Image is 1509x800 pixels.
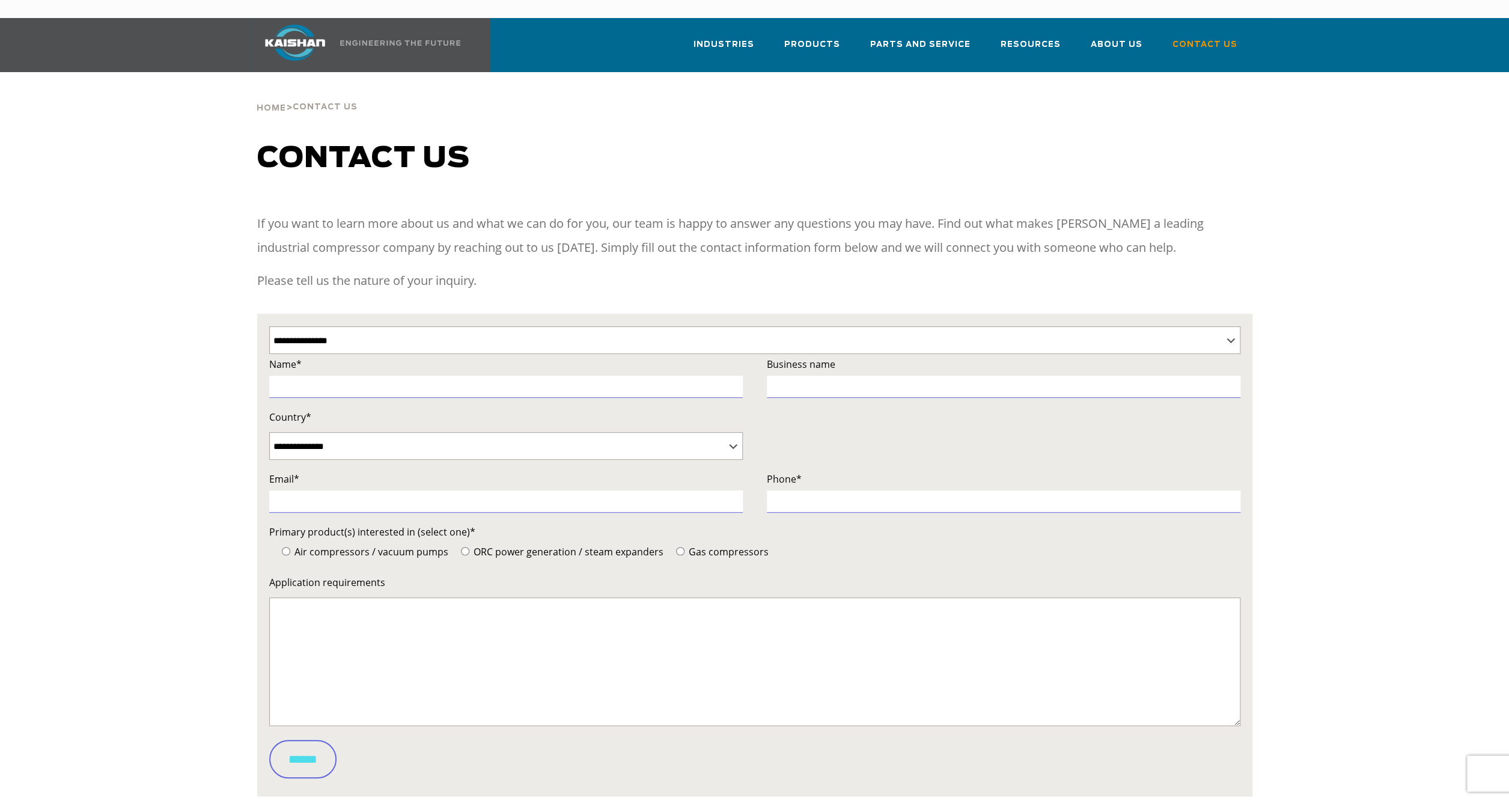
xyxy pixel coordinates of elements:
[676,547,684,555] input: Gas compressors
[250,18,463,72] a: Kaishan USA
[269,574,1240,591] label: Application requirements
[1001,38,1061,52] span: Resources
[269,356,1240,787] form: Contact form
[269,471,743,487] label: Email*
[870,38,971,52] span: Parts and Service
[1091,38,1142,52] span: About Us
[784,29,840,70] a: Products
[250,25,340,61] img: kaishan logo
[686,545,769,558] span: Gas compressors
[1091,29,1142,70] a: About Us
[1172,29,1237,70] a: Contact Us
[767,471,1240,487] label: Phone*
[870,29,971,70] a: Parts and Service
[340,40,460,46] img: Engineering the future
[282,547,290,555] input: Air compressors / vacuum pumps
[1001,29,1061,70] a: Resources
[694,29,754,70] a: Industries
[257,105,286,112] span: Home
[257,212,1252,260] p: If you want to learn more about us and what we can do for you, our team is happy to answer any qu...
[257,144,470,173] span: Contact us
[269,356,743,373] label: Name*
[694,38,754,52] span: Industries
[269,409,743,426] label: Country*
[257,72,358,118] div: >
[292,545,448,558] span: Air compressors / vacuum pumps
[471,545,663,558] span: ORC power generation / steam expanders
[257,269,1252,293] p: Please tell us the nature of your inquiry.
[767,356,1240,373] label: Business name
[293,103,358,111] span: Contact Us
[257,102,286,113] a: Home
[784,38,840,52] span: Products
[1172,38,1237,52] span: Contact Us
[461,547,469,555] input: ORC power generation / steam expanders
